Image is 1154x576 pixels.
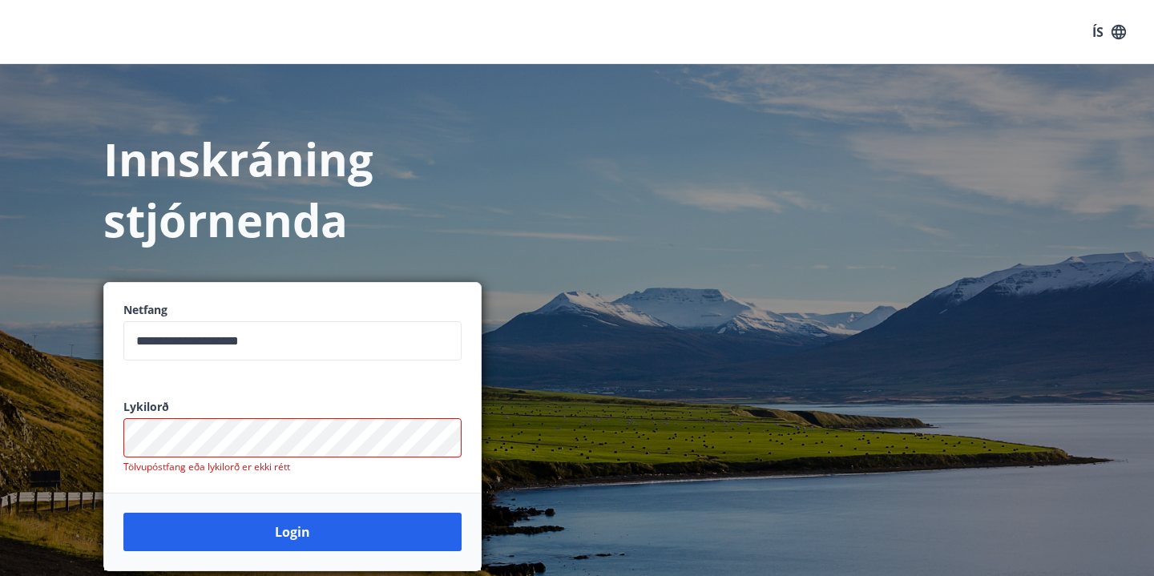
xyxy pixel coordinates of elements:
[123,513,462,551] button: Login
[123,302,462,318] label: Netfang
[1083,18,1135,46] button: ÍS
[123,399,462,415] label: Lykilorð
[103,128,482,250] p: Innskráning stjórnenda
[123,461,462,473] p: Tölvupóstfang eða lykilorð er ekki rétt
